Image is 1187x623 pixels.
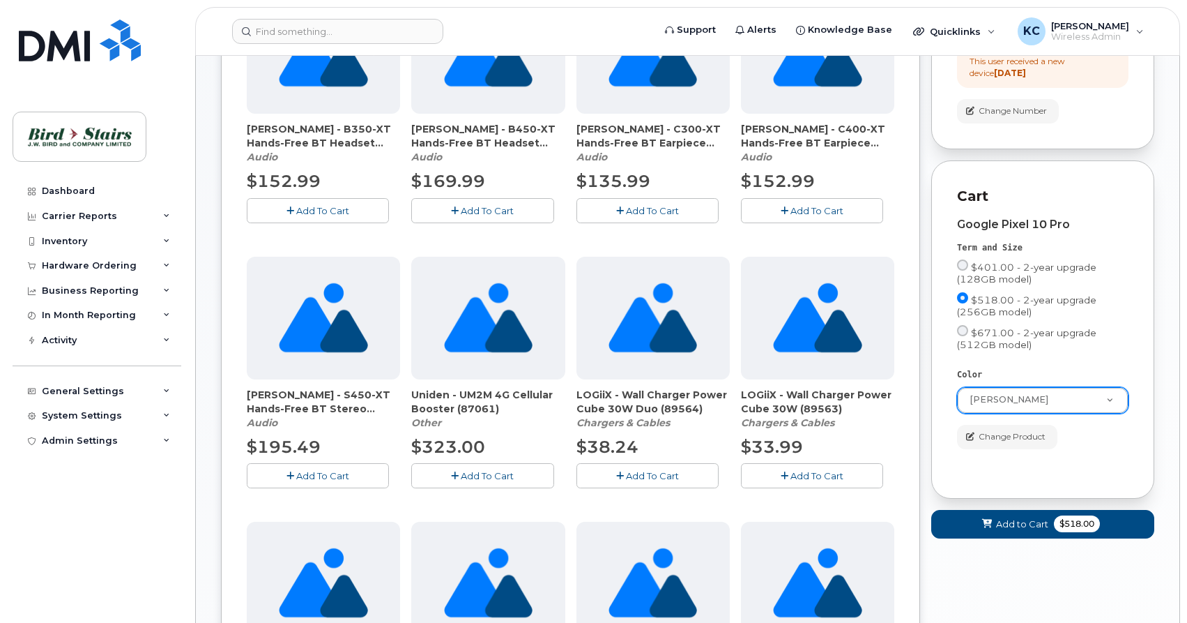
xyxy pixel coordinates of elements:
span: Support [677,23,716,37]
button: Change Number [957,99,1059,123]
div: LOGiiX - Wall Charger Power Cube 30W (89563) [741,388,894,430]
div: Uniden - UM2M 4G Cellular Booster (87061) [411,388,565,430]
button: Add To Cart [411,198,553,223]
span: $195.49 [247,437,321,457]
button: Add to Cart $518.00 [931,510,1154,539]
a: [PERSON_NAME] [958,388,1128,413]
span: $518.00 - 2-year upgrade (256GB model) [957,294,1096,317]
span: Alerts [747,23,776,37]
span: $169.99 [411,171,485,191]
div: Parrott - C400-XT Hands-Free BT Earpiece (86890) [741,122,894,164]
em: Audio [741,151,772,163]
span: [PERSON_NAME] - S450-XT Hands-Free BT Stereo Headset (86891) [247,388,400,416]
em: Other [411,416,441,429]
span: Quicklinks [930,26,981,37]
span: $518.00 [1054,516,1100,532]
span: Change Number [979,105,1047,117]
input: $401.00 - 2-year upgrade (128GB model) [957,260,968,271]
input: $671.00 - 2-year upgrade (512GB model) [957,325,968,336]
div: Kris Clarke [1008,17,1154,45]
div: Color [957,369,1128,381]
button: Add To Cart [741,198,883,223]
button: Add To Cart [411,463,553,488]
div: Parrott - B350-XT Hands-Free BT Headset (86892) [247,122,400,164]
a: Knowledge Base [786,16,902,44]
em: Audio [247,151,277,163]
div: This user received a new device [970,55,1116,79]
img: no_image_found-2caef05468ed5679b831cfe6fc140e25e0c280774317ffc20a367ab7fd17291e.png [444,257,533,380]
span: LOGiiX - Wall Charger Power Cube 30W (89563) [741,388,894,416]
span: Add To Cart [790,205,843,216]
button: Add To Cart [247,463,389,488]
span: [PERSON_NAME] - C400-XT Hands-Free BT Earpiece (86890) [741,122,894,150]
div: Parrott - C300-XT Hands-Free BT Earpiece (86889) [576,122,730,164]
span: Uniden - UM2M 4G Cellular Booster (87061) [411,388,565,416]
button: Change Product [957,425,1057,449]
span: Add to Cart [996,518,1048,531]
span: [PERSON_NAME] - B350-XT Hands-Free BT Headset (86892) [247,122,400,150]
button: Add To Cart [576,198,719,223]
span: [PERSON_NAME] [1051,20,1129,31]
a: Alerts [726,16,786,44]
span: LOGiiX - Wall Charger Power Cube 30W Duo (89564) [576,388,730,416]
span: [PERSON_NAME] - C300-XT Hands-Free BT Earpiece (86889) [576,122,730,150]
em: Audio [576,151,607,163]
em: Chargers & Cables [576,416,670,429]
div: LOGiiX - Wall Charger Power Cube 30W Duo (89564) [576,388,730,430]
span: $323.00 [411,437,485,457]
span: KC [1023,23,1040,40]
span: Jade [970,394,1048,405]
span: $152.99 [247,171,321,191]
span: Knowledge Base [808,23,892,37]
em: Audio [411,151,442,163]
img: no_image_found-2caef05468ed5679b831cfe6fc140e25e0c280774317ffc20a367ab7fd17291e.png [773,257,861,380]
button: Add To Cart [741,463,883,488]
a: Support [655,16,726,44]
span: Add To Cart [461,205,514,216]
strong: [DATE] [994,68,1026,78]
div: Parrott - S450-XT Hands-Free BT Stereo Headset (86891) [247,388,400,430]
button: Add To Cart [247,198,389,223]
span: Add To Cart [296,470,349,481]
span: $671.00 - 2-year upgrade (512GB model) [957,327,1096,350]
em: Audio [247,416,277,429]
iframe: Messenger Launcher [1126,562,1177,613]
span: Add To Cart [626,205,679,216]
img: no_image_found-2caef05468ed5679b831cfe6fc140e25e0c280774317ffc20a367ab7fd17291e.png [608,257,697,380]
span: $152.99 [741,171,815,191]
div: Google Pixel 10 Pro [957,218,1128,231]
p: Cart [957,186,1128,207]
span: $401.00 - 2-year upgrade (128GB model) [957,262,1096,285]
div: Term and Size [957,242,1128,254]
input: $518.00 - 2-year upgrade (256GB model) [957,292,968,303]
div: Quicklinks [903,17,1005,45]
span: Add To Cart [296,205,349,216]
span: Add To Cart [461,470,514,481]
em: Chargers & Cables [741,416,834,429]
input: Find something... [232,19,443,44]
span: $38.24 [576,437,638,457]
span: $33.99 [741,437,803,457]
span: [PERSON_NAME] - B450-XT Hands-Free BT Headset (86887) [411,122,565,150]
span: Change Product [979,430,1046,443]
button: Add To Cart [576,463,719,488]
span: Wireless Admin [1051,31,1129,43]
span: Add To Cart [626,470,679,481]
div: Parrott - B450-XT Hands-Free BT Headset (86887) [411,122,565,164]
span: $135.99 [576,171,650,191]
span: Add To Cart [790,470,843,481]
img: no_image_found-2caef05468ed5679b831cfe6fc140e25e0c280774317ffc20a367ab7fd17291e.png [279,257,367,380]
